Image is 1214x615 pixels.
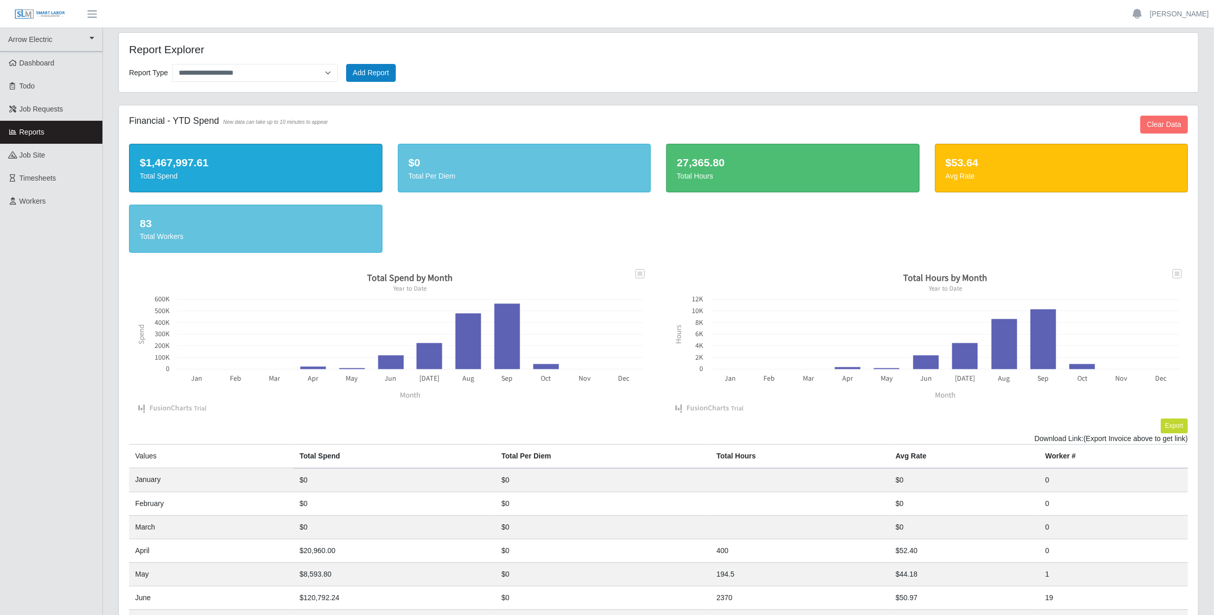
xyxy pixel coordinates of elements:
[1039,515,1188,539] td: 0
[495,468,710,492] td: $0
[409,155,641,171] div: $0
[725,374,736,383] text: Jan
[946,171,1178,182] div: Avg Rate
[293,468,495,492] td: $0
[155,329,170,338] text: 300K
[19,128,45,136] span: Reports
[677,155,909,171] div: 27,365.80
[129,43,561,56] h4: Report Explorer
[677,171,909,182] div: Total Hours
[462,374,474,383] text: Aug
[889,468,1039,492] td: $0
[155,318,170,327] text: 400K
[803,374,814,383] text: Mar
[1039,562,1188,586] td: 1
[710,539,889,562] td: 400
[155,353,170,362] text: 100K
[692,294,704,303] text: 12K
[155,341,170,350] text: 200K
[268,374,280,383] text: Mar
[1039,468,1188,492] td: 0
[695,318,704,327] text: 8K
[695,353,704,362] text: 2K
[935,390,955,400] text: Month
[293,586,495,609] td: $120,792.24
[881,374,893,383] text: May
[1039,586,1188,609] td: 19
[155,294,170,303] text: 600K
[1115,374,1127,383] text: Nov
[19,59,55,67] span: Dashboard
[19,151,46,159] span: job site
[1037,374,1049,383] text: Sep
[346,374,358,383] text: May
[293,539,495,562] td: $20,960.00
[495,586,710,609] td: $0
[129,66,168,80] label: Report Type
[400,390,420,400] text: Month
[19,174,56,182] span: Timesheets
[393,284,427,293] text: Year to Date
[307,374,318,383] text: Apr
[19,197,46,205] span: Workers
[140,155,372,171] div: $1,467,997.61
[1039,539,1188,562] td: 0
[889,515,1039,539] td: $0
[903,272,987,283] text: Total Hours by Month
[190,374,202,383] text: Jan
[889,444,1039,468] th: Avg Rate
[293,562,495,586] td: $8,593.80
[842,374,853,383] text: Apr
[155,306,170,315] text: 500K
[129,515,293,539] td: March
[293,444,495,468] th: Total Spend
[166,364,169,373] text: 0
[136,324,145,344] text: Spend
[1161,419,1188,433] button: Export
[710,586,889,609] td: 2370
[699,364,703,373] text: 0
[1077,374,1088,383] text: Oct
[367,272,453,283] text: Total Spend by Month
[140,215,372,232] div: 83
[129,562,293,586] td: May
[889,562,1039,586] td: $44.18
[129,539,293,562] td: April
[1039,492,1188,515] td: 0
[920,374,932,383] text: Jun
[579,374,591,383] text: Nov
[889,586,1039,609] td: $50.97
[129,586,293,609] td: June
[229,374,241,383] text: Feb
[140,171,372,182] div: Total Spend
[889,539,1039,562] td: $52.40
[928,284,962,293] text: Year to Date
[1155,374,1167,383] text: Dec
[998,374,1010,383] text: Aug
[14,9,66,20] img: SLM Logo
[495,492,710,515] td: $0
[946,155,1178,171] div: $53.64
[419,374,439,383] text: [DATE]
[19,105,63,113] span: Job Requests
[140,231,372,242] div: Total Workers
[495,515,710,539] td: $0
[710,444,889,468] th: Total Hours
[695,329,704,338] text: 6K
[541,374,551,383] text: Oct
[385,374,396,383] text: Jun
[409,171,641,182] div: Total per diem
[1140,116,1188,134] button: Clear Data
[1150,9,1209,19] a: [PERSON_NAME]
[695,341,704,350] text: 4K
[955,374,975,383] text: [DATE]
[1039,444,1188,468] th: Worker #
[673,325,683,344] text: Hours
[1083,434,1188,443] span: (Export Invoice above to get link)
[223,119,328,125] span: New data can take up to 10 minutes to appear
[129,492,293,515] td: February
[129,444,293,468] td: Values
[692,306,704,315] text: 10K
[19,82,35,90] span: Todo
[293,515,495,539] td: $0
